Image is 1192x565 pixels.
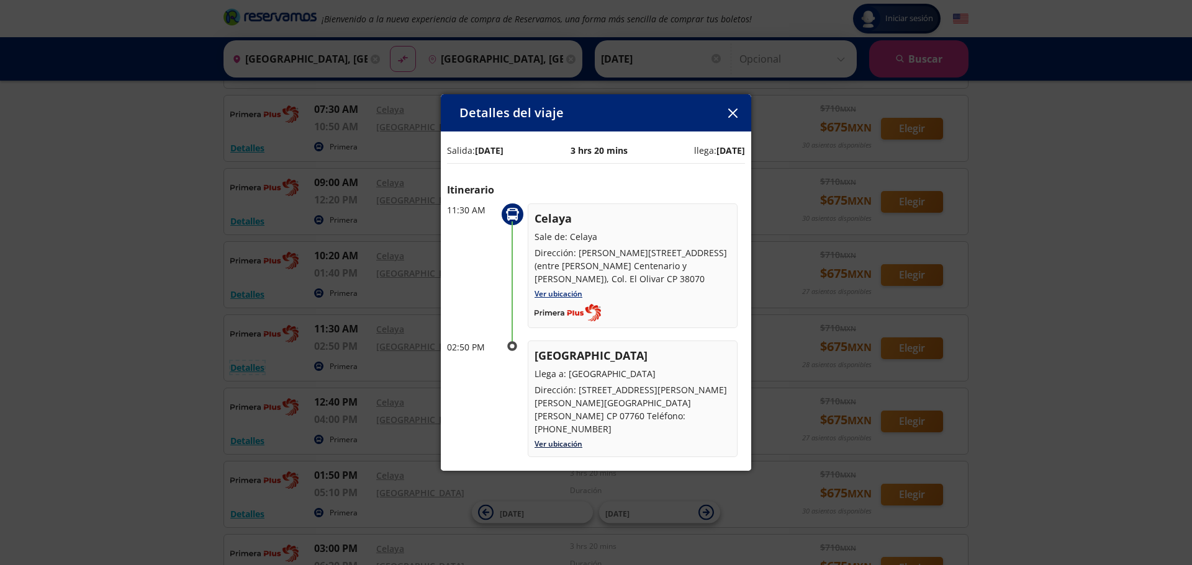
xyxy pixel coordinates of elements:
img: Completo_color__1_.png [535,304,601,321]
p: Dirección: [PERSON_NAME][STREET_ADDRESS] (entre [PERSON_NAME] Centenario y [PERSON_NAME]), Col. E... [535,246,731,285]
p: 11:30 AM [447,203,497,216]
p: Itinerario [447,182,745,197]
b: [DATE] [716,145,745,156]
a: Ver ubicación [535,288,582,299]
p: 3 hrs 20 mins [571,144,628,157]
p: [GEOGRAPHIC_DATA] [535,347,731,364]
p: Llega a: [GEOGRAPHIC_DATA] [535,367,731,380]
p: llega: [694,144,745,157]
p: Salida: [447,144,503,157]
p: Detalles del viaje [459,104,564,122]
a: Ver ubicación [535,438,582,449]
b: [DATE] [475,145,503,156]
p: 02:50 PM [447,340,497,354]
p: Dirección: [STREET_ADDRESS][PERSON_NAME] [PERSON_NAME][GEOGRAPHIC_DATA][PERSON_NAME] CP 07760 Tel... [535,383,731,435]
p: Celaya [535,210,731,227]
p: Sale de: Celaya [535,230,731,243]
